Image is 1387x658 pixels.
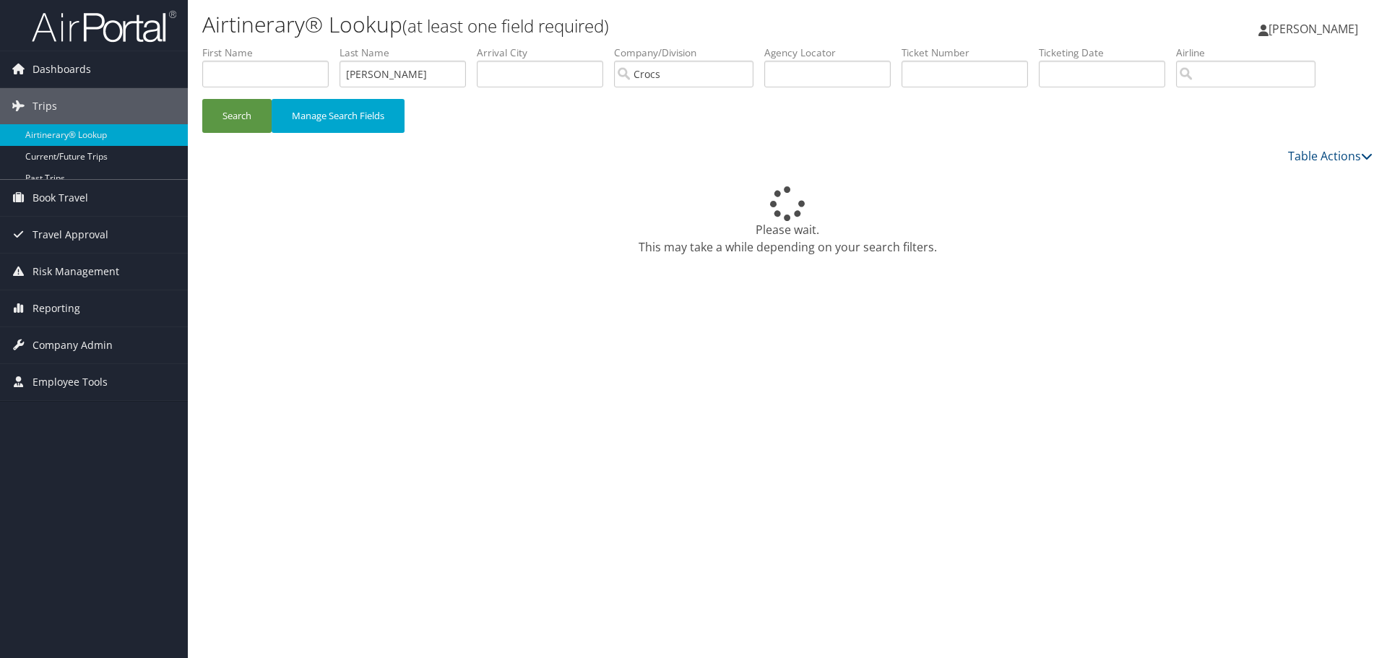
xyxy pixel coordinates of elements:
[272,99,405,133] button: Manage Search Fields
[1176,46,1326,60] label: Airline
[33,217,108,253] span: Travel Approval
[340,46,477,60] label: Last Name
[1288,148,1373,164] a: Table Actions
[33,88,57,124] span: Trips
[33,180,88,216] span: Book Travel
[32,9,176,43] img: airportal-logo.png
[33,364,108,400] span: Employee Tools
[1039,46,1176,60] label: Ticketing Date
[33,290,80,326] span: Reporting
[202,46,340,60] label: First Name
[202,99,272,133] button: Search
[902,46,1039,60] label: Ticket Number
[33,254,119,290] span: Risk Management
[402,14,609,38] small: (at least one field required)
[764,46,902,60] label: Agency Locator
[477,46,614,60] label: Arrival City
[33,327,113,363] span: Company Admin
[202,9,982,40] h1: Airtinerary® Lookup
[1269,21,1358,37] span: [PERSON_NAME]
[202,186,1373,256] div: Please wait. This may take a while depending on your search filters.
[614,46,764,60] label: Company/Division
[33,51,91,87] span: Dashboards
[1258,7,1373,51] a: [PERSON_NAME]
